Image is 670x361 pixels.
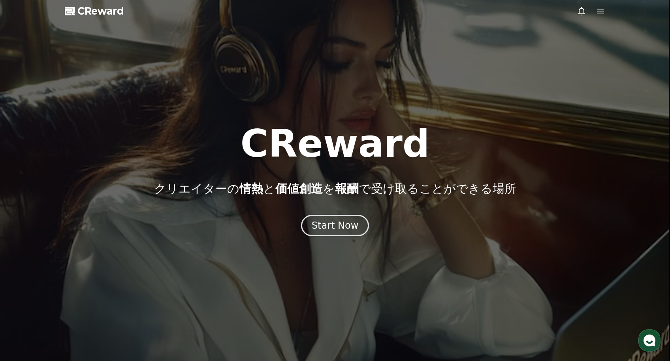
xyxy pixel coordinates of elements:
span: 価値創造 [275,182,323,196]
a: Start Now [301,223,369,230]
span: 報酬 [335,182,359,196]
p: クリエイターの と を で受け取ることができる場所 [154,182,516,196]
span: CReward [77,5,124,17]
div: Start Now [312,219,359,232]
button: Start Now [301,215,369,236]
a: CReward [65,5,124,17]
span: 情熱 [239,182,263,196]
h1: CReward [240,125,429,163]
